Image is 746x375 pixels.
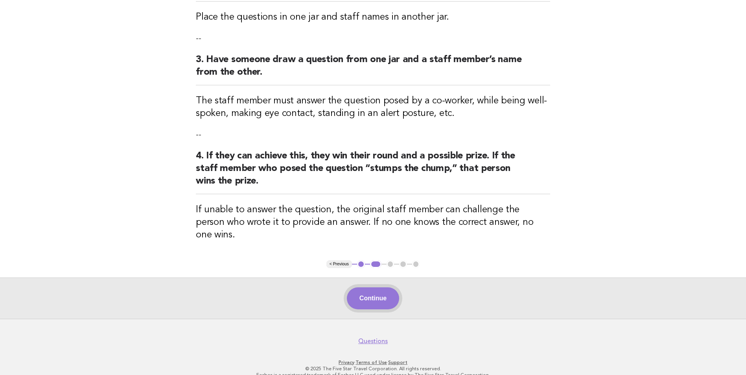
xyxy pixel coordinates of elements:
[358,337,388,345] a: Questions
[357,260,365,268] button: 1
[370,260,381,268] button: 2
[339,360,354,365] a: Privacy
[196,53,550,85] h2: 3. Have someone draw a question from one jar and a staff member’s name from the other.
[196,204,550,241] h3: If unable to answer the question, the original staff member can challenge the person who wrote it...
[196,150,550,194] h2: 4. If they can achieve this, they win their round and a possible prize. If the staff member who p...
[196,11,550,24] h3: Place the questions in one jar and staff names in another jar.
[196,95,550,120] h3: The staff member must answer the question posed by a co-worker, while being well-spoken, making e...
[347,287,399,309] button: Continue
[356,360,387,365] a: Terms of Use
[133,359,614,366] p: · ·
[196,33,550,44] p: --
[326,260,352,268] button: < Previous
[133,366,614,372] p: © 2025 The Five Star Travel Corporation. All rights reserved.
[196,129,550,140] p: --
[388,360,407,365] a: Support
